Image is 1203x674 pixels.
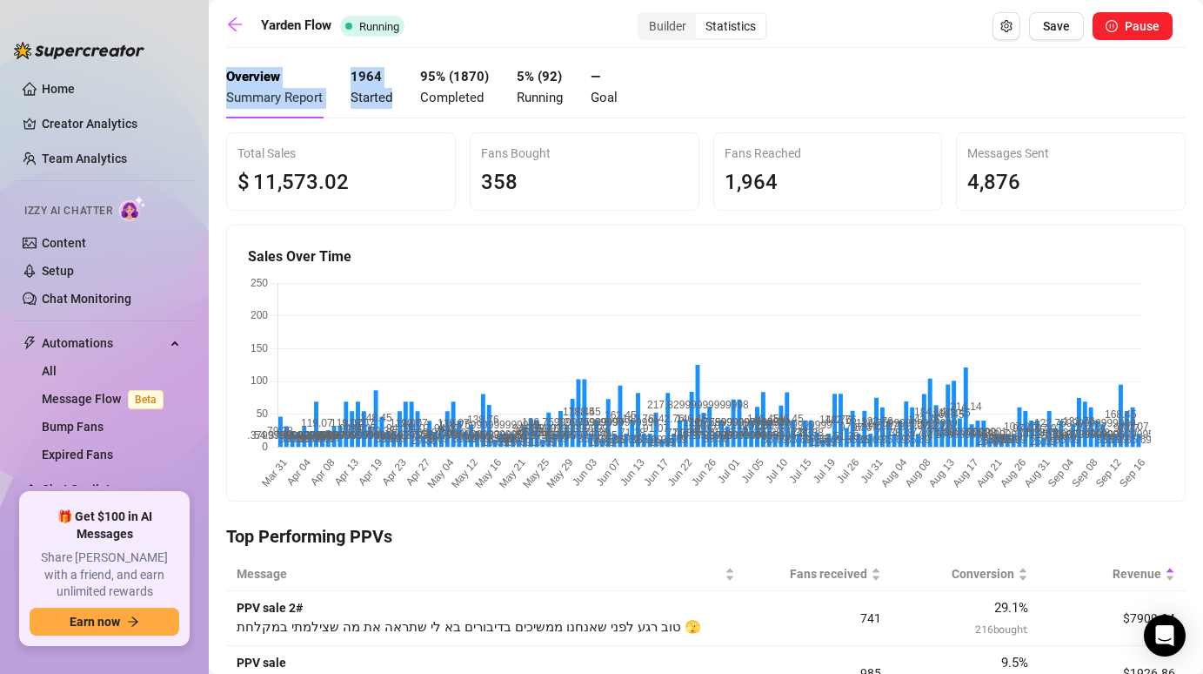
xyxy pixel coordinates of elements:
[745,557,892,591] th: Fans received
[967,144,1174,163] div: Messages Sent
[992,12,1020,40] button: Open Exit Rules
[639,14,696,38] div: Builder
[248,246,1164,267] h5: Sales Over Time
[42,475,165,503] span: Chat Copilot
[1039,557,1186,591] th: Revenue
[1043,19,1070,33] span: Save
[725,144,932,163] div: Fans Reached
[351,90,392,105] span: Started
[892,557,1039,591] th: Conversion
[42,329,165,357] span: Automations
[119,196,146,221] img: AI Chatter
[253,170,318,194] span: 11,573
[591,90,618,105] span: Goal
[226,69,280,84] strong: Overview
[70,615,120,629] span: Earn now
[1029,12,1084,40] button: Save Flow
[30,549,179,601] span: Share [PERSON_NAME] with a friend, and earn unlimited rewards
[42,264,74,278] a: Setup
[725,170,778,194] span: 1,964
[1000,20,1013,32] span: setting
[42,110,181,138] a: Creator Analytics
[30,509,179,543] span: 🎁 Get $100 in AI Messages
[1144,615,1186,657] div: Open Intercom Messenger
[420,90,484,105] span: Completed
[261,17,331,33] strong: Yarden Flow
[128,390,164,409] span: Beta
[42,82,75,96] a: Home
[1106,20,1118,32] span: pause-circle
[237,656,286,670] strong: PPV sale
[1125,19,1160,33] span: Pause
[237,564,721,583] span: Message
[1039,591,1186,646] td: $7909.04
[226,557,745,591] th: Message
[967,170,1020,194] span: 4,876
[42,448,113,462] a: Expired Fans
[351,69,382,84] strong: 1964
[975,622,1028,636] span: 216 bought
[237,166,250,199] span: $
[127,616,139,628] span: arrow-right
[517,69,562,84] strong: 5 % ( 92 )
[24,203,112,219] span: Izzy AI Chatter
[745,591,892,646] td: 741
[42,152,127,165] a: Team Analytics
[23,483,34,495] img: Chat Copilot
[902,564,1014,583] span: Conversion
[318,170,349,194] span: .02
[226,90,323,105] span: Summary Report
[1049,564,1161,583] span: Revenue
[591,69,600,84] strong: —
[42,364,57,378] a: All
[226,524,1186,549] h4: Top Performing PPVs
[756,564,868,583] span: Fans received
[359,20,399,33] span: Running
[42,420,104,434] a: Bump Fans
[237,601,303,615] strong: PPV sale 2#
[237,144,444,163] div: Total Sales
[1093,12,1173,40] button: Pause
[481,170,518,194] span: 358
[481,144,688,163] div: Fans Bought
[42,392,170,406] a: Message FlowBeta
[23,336,37,350] span: thunderbolt
[14,42,144,59] img: logo-BBDzfeDw.svg
[420,69,489,84] strong: 95 % ( 1870 )
[517,90,563,105] span: Running
[638,12,767,40] div: segmented control
[42,292,131,306] a: Chat Monitoring
[237,619,701,635] span: טוב רגע לפני שאנחנו ממשיכים בדיבורים בא לי שתראה את מה שצילמתי במקלחת 🫣
[994,600,1028,616] span: 29.1 %
[226,16,244,33] span: arrow-left
[30,608,179,636] button: Earn nowarrow-right
[1001,655,1028,671] span: 9.5 %
[696,14,765,38] div: Statistics
[42,236,86,250] a: Content
[226,16,252,37] a: arrow-left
